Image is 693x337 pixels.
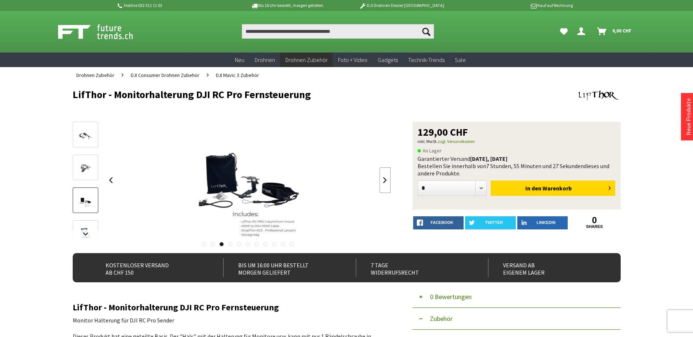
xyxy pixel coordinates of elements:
[459,1,573,10] p: Kauf auf Rechnung
[419,24,434,39] button: Suchen
[91,259,207,277] div: Kostenloser Versand ab CHF 150
[569,216,620,224] a: 0
[131,72,199,78] span: DJI Consumer Drohnen Zubehör
[117,1,231,10] p: Hotline 032 511 11 03
[223,259,340,277] div: Bis um 16:00 Uhr bestellt Morgen geliefert
[488,259,605,277] div: Versand ab eigenem Lager
[373,53,403,67] a: Gadgets
[280,53,333,67] a: Drohnen Zubehör
[525,185,541,192] span: In den
[438,139,475,144] a: zzgl. Versandkosten
[612,25,632,36] span: 0,00 CHF
[577,89,621,102] img: Lifthor
[485,220,503,225] span: twitter
[685,98,692,135] a: Neue Produkte
[412,308,621,330] button: Zubehör
[73,316,391,325] p: Monitor Halterung für DJI RC Pro Sender
[250,53,280,67] a: Drohnen
[574,24,591,39] a: Dein Konto
[491,181,615,196] button: In den Warenkorb
[231,1,344,10] p: Bis 16 Uhr bestellt, morgen geliefert.
[285,56,328,63] span: Drohnen Zubehör
[594,24,635,39] a: Warenkorb
[556,24,571,39] a: Meine Favoriten
[338,56,368,63] span: Foto + Video
[242,24,434,39] input: Produkt, Marke, Kategorie, EAN, Artikelnummer…
[455,56,466,63] span: Sale
[418,137,616,146] p: inkl. MwSt.
[450,53,471,67] a: Sale
[418,155,616,177] div: Garantierter Versand Bestellen Sie innerhalb von dieses und andere Produkte.
[356,259,472,277] div: 7 Tage Widerrufsrecht
[73,67,118,83] a: Drohnen Zubehör
[255,56,275,63] span: Drohnen
[542,185,572,192] span: Warenkorb
[418,127,468,137] span: 129,00 CHF
[76,72,114,78] span: Drohnen Zubehör
[216,72,259,78] span: DJI Mavic 3 Zubehör
[412,286,621,308] button: 0 Bewertungen
[470,155,507,162] b: [DATE], [DATE]
[569,224,620,229] a: shares
[333,53,373,67] a: Foto + Video
[73,89,511,100] h1: LifThor - Monitorhalterung DJI RC Pro Fernsteuerung
[465,216,516,229] a: twitter
[413,216,464,229] a: facebook
[235,56,244,63] span: Neu
[537,220,556,225] span: LinkedIn
[418,146,442,155] span: An Lager
[230,53,250,67] a: Neu
[403,53,450,67] a: Technik-Trends
[58,23,149,41] img: Shop Futuretrends - zur Startseite wechseln
[431,220,453,225] span: facebook
[408,56,445,63] span: Technik-Trends
[212,67,263,83] a: DJI Mavic 3 Zubehör
[517,216,568,229] a: LinkedIn
[75,128,96,142] img: Vorschau: LifThor - Monitorhalterung DJI RC Pro Fernsteuerung
[73,303,391,312] h2: LifThor - Monitorhalterung DJI RC Pro Fernsteuerung
[127,67,203,83] a: DJI Consumer Drohnen Zubehör
[486,162,584,170] span: 7 Stunden, 55 Minuten und 27 Sekunden
[344,1,458,10] p: DJI Drohnen Dealer [GEOGRAPHIC_DATA]
[378,56,398,63] span: Gadgets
